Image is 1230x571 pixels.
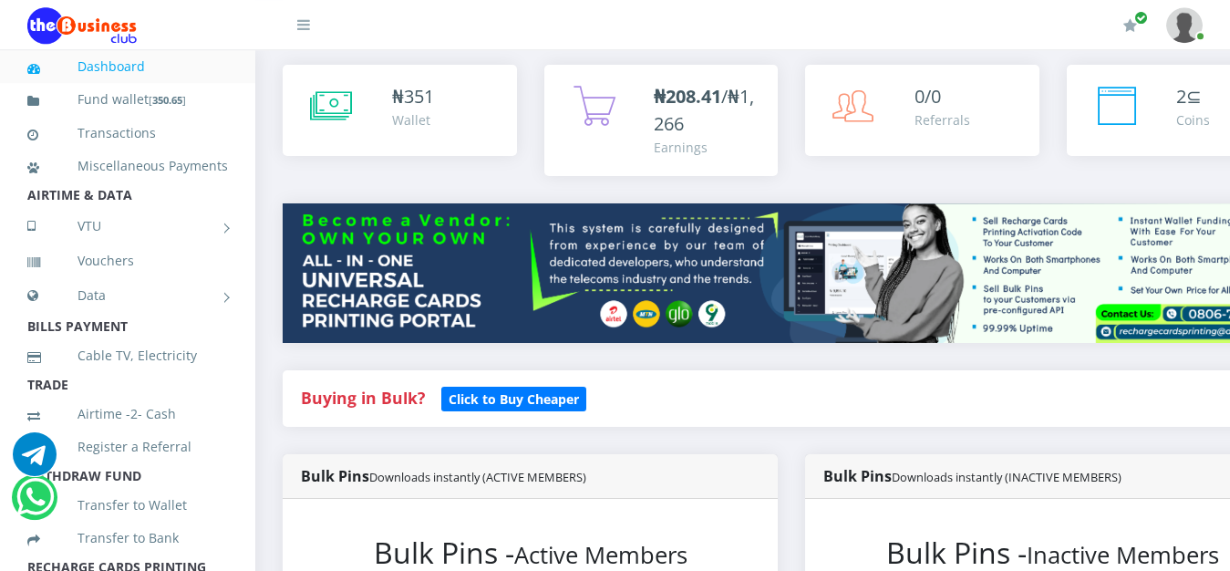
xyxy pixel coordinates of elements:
a: Transfer to Bank [27,517,228,559]
small: Inactive Members [1027,539,1219,571]
h2: Bulk Pins - [319,535,741,570]
span: /₦1,266 [654,84,754,136]
a: Transactions [27,112,228,154]
a: Click to Buy Cheaper [441,387,586,409]
div: ⊆ [1176,83,1210,110]
strong: Bulk Pins [823,466,1121,486]
small: Downloads instantly (ACTIVE MEMBERS) [369,469,586,485]
b: Click to Buy Cheaper [449,390,579,408]
a: Fund wallet[350.65] [27,78,228,121]
div: Coins [1176,110,1210,130]
a: Miscellaneous Payments [27,145,228,187]
a: Register a Referral [27,426,228,468]
a: Airtime -2- Cash [27,393,228,435]
span: 2 [1176,84,1186,109]
a: Cable TV, Electricity [27,335,228,377]
a: Chat for support [13,446,57,476]
span: Renew/Upgrade Subscription [1134,11,1148,25]
a: Data [27,273,228,318]
a: ₦351 Wallet [283,65,517,156]
a: Transfer to Wallet [27,484,228,526]
img: Logo [27,7,137,44]
a: 0/0 Referrals [805,65,1039,156]
div: Earnings [654,138,760,157]
div: ₦ [392,83,434,110]
a: Vouchers [27,240,228,282]
a: Dashboard [27,46,228,88]
a: Chat for support [16,489,54,519]
i: Renew/Upgrade Subscription [1123,18,1137,33]
a: VTU [27,203,228,249]
div: Referrals [915,110,970,130]
small: [ ] [149,93,186,107]
b: ₦208.41 [654,84,721,109]
b: 350.65 [152,93,182,107]
strong: Buying in Bulk? [301,387,425,409]
small: Active Members [514,539,687,571]
strong: Bulk Pins [301,466,586,486]
span: 0/0 [915,84,941,109]
img: User [1166,7,1203,43]
div: Wallet [392,110,434,130]
span: 351 [404,84,434,109]
small: Downloads instantly (INACTIVE MEMBERS) [892,469,1121,485]
a: ₦208.41/₦1,266 Earnings [544,65,779,176]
